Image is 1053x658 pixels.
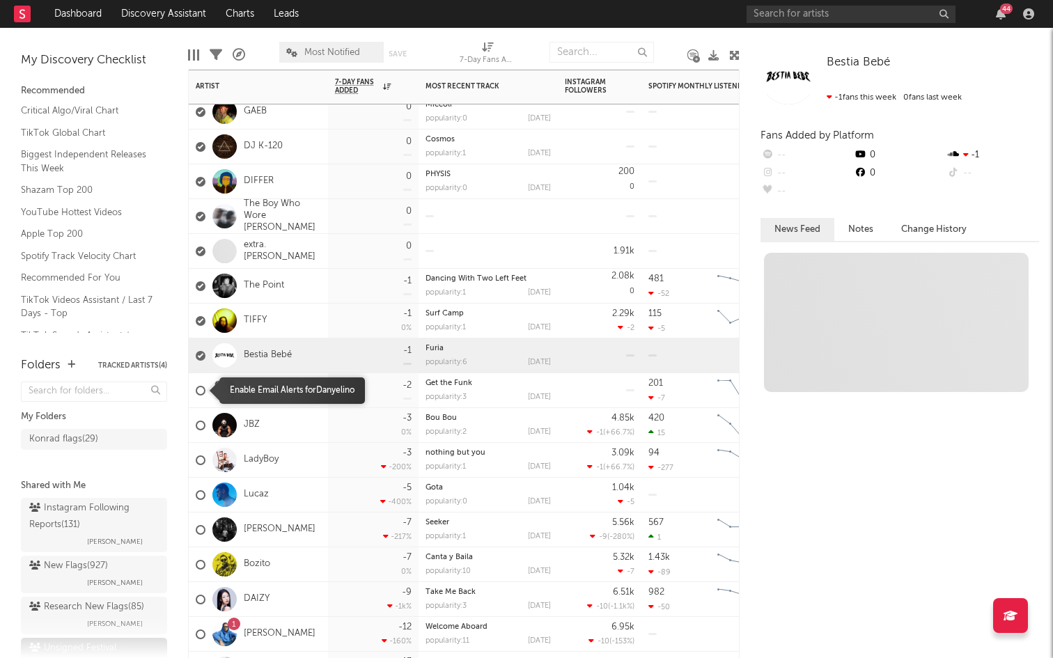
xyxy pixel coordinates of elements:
[599,533,607,541] span: -9
[648,463,673,472] div: -277
[760,182,853,201] div: --
[21,382,167,402] input: Search for folders...
[426,115,467,123] div: popularity: 0
[426,484,551,492] div: Gota
[21,83,167,100] div: Recommended
[406,207,412,216] div: 0
[598,638,609,645] span: -10
[648,602,670,611] div: -50
[426,171,451,178] a: PHYSIS
[403,309,412,318] div: -1
[210,35,222,75] div: Filters
[244,240,321,263] a: extra.[PERSON_NAME]
[244,280,284,292] a: The Point
[711,547,774,582] svg: Chart title
[401,324,412,332] div: 0 %
[648,324,665,333] div: -5
[426,275,526,283] a: Dancing With Two Left Feet
[648,533,661,542] div: 1
[426,324,466,331] div: popularity: 1
[401,568,412,576] div: 0 %
[648,379,663,388] div: 201
[426,101,551,109] div: Miccoli
[21,556,167,593] a: New Flags(927)[PERSON_NAME]
[528,602,551,610] div: [DATE]
[87,616,143,632] span: [PERSON_NAME]
[403,346,412,355] div: -1
[611,272,634,281] div: 2.08k
[21,125,153,141] a: TikTok Global Chart
[596,603,608,611] span: -10
[711,373,774,408] svg: Chart title
[426,82,530,91] div: Most Recent Track
[426,428,467,436] div: popularity: 2
[648,448,660,457] div: 94
[996,8,1006,19] button: 44
[426,136,455,143] a: Cosmos
[565,164,634,198] div: 0
[460,52,515,69] div: 7-Day Fans Added (7-Day Fans Added)
[612,309,634,318] div: 2.29k
[402,588,412,597] div: -9
[426,623,551,631] div: Welcome Aboard
[946,164,1039,182] div: --
[528,463,551,471] div: [DATE]
[613,553,634,562] div: 5.32k
[611,622,634,632] div: 6.95k
[834,218,887,241] button: Notes
[21,409,167,425] div: My Folders
[403,518,412,527] div: -7
[528,289,551,297] div: [DATE]
[426,554,473,561] a: Canta y Baila
[426,463,466,471] div: popularity: 1
[426,310,551,318] div: Surf Camp
[21,182,153,198] a: Shazam Top 200
[196,82,300,91] div: Artist
[528,185,551,192] div: [DATE]
[827,93,962,102] span: 0 fans last week
[610,603,632,611] span: -1.1k %
[389,50,407,58] button: Save
[398,622,412,632] div: -12
[747,6,955,23] input: Search for artists
[21,205,153,220] a: YouTube Hottest Videos
[406,102,412,111] div: 0
[827,93,896,102] span: -1 fans this week
[21,103,153,118] a: Critical Algo/Viral Chart
[426,171,551,178] div: PHYSIS
[587,602,634,611] div: ( )
[648,393,665,402] div: -7
[29,558,108,574] div: New Flags ( 927 )
[383,532,412,541] div: -217 %
[596,464,603,471] span: -1
[760,218,834,241] button: News Feed
[426,379,551,387] div: Get the Funk
[711,443,774,478] svg: Chart title
[853,146,946,164] div: 0
[244,175,274,187] a: DIFFER
[426,484,443,492] a: Gota
[244,489,269,501] a: Lucaz
[648,414,664,423] div: 420
[29,500,155,533] div: Instagram Following Reports ( 131 )
[87,574,143,591] span: [PERSON_NAME]
[605,464,632,471] span: +66.7 %
[21,226,153,242] a: Apple Top 200
[827,56,890,68] span: Bestia Bebé
[946,146,1039,164] div: -1
[403,276,412,285] div: -1
[426,602,467,610] div: popularity: 3
[426,345,551,352] div: Furia
[244,106,267,118] a: GAEB
[711,408,774,443] svg: Chart title
[648,518,664,527] div: 567
[528,150,551,157] div: [DATE]
[426,567,471,575] div: popularity: 10
[244,350,292,361] a: Bestia Bebé
[528,533,551,540] div: [DATE]
[387,602,412,611] div: -1k %
[827,56,890,70] a: Bestia Bebé
[244,593,270,605] a: DAIZY
[613,588,634,597] div: 6.51k
[21,292,153,321] a: TikTok Videos Assistant / Last 7 Days - Top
